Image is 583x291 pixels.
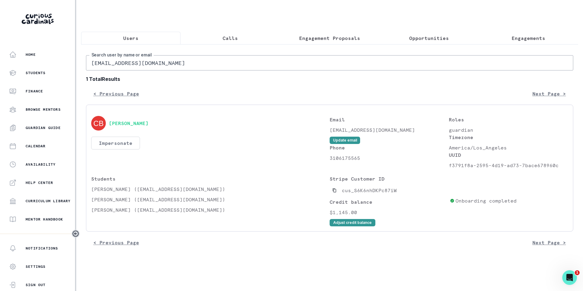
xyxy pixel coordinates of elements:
p: Email [330,116,449,123]
p: Credit balance [330,198,447,206]
p: Notifications [26,246,58,251]
p: Opportunities [409,34,449,42]
p: Engagements [512,34,545,42]
button: [PERSON_NAME] [109,120,148,126]
b: 1 Total Results [86,75,573,83]
p: cus_S6K6nhDKPc87iW [342,187,397,194]
p: Timezone [449,134,568,141]
button: Adjust credit balance [330,219,375,226]
p: Users [123,34,138,42]
p: Curriculum Library [26,199,71,203]
button: Update email [330,137,360,144]
span: 1 [575,270,580,275]
p: Settings [26,264,46,269]
p: Home [26,52,36,57]
p: Calls [223,34,238,42]
p: Mentor Handbook [26,217,63,222]
p: $1,145.00 [330,209,447,216]
p: guardian [449,126,568,134]
p: Guardian Guide [26,125,61,130]
p: Engagement Proposals [299,34,360,42]
button: Next Page > [525,236,573,249]
button: Next Page > [525,88,573,100]
button: < Previous Page [86,88,146,100]
p: f3791f8a-2595-4d19-ad73-7bace678960c [449,162,568,169]
p: Onboarding completed [456,197,517,204]
iframe: Intercom live chat [562,270,577,285]
p: [PERSON_NAME] ([EMAIL_ADDRESS][DOMAIN_NAME]) [91,185,330,193]
p: [PERSON_NAME] ([EMAIL_ADDRESS][DOMAIN_NAME]) [91,206,330,214]
p: 3106175565 [330,154,449,162]
p: Roles [449,116,568,123]
p: Students [26,70,46,75]
p: Availability [26,162,55,167]
button: Toggle sidebar [72,230,80,238]
p: Calendar [26,144,46,149]
p: Browse Mentors [26,107,61,112]
button: Copied to clipboard [330,185,339,195]
p: Stripe Customer ID [330,175,447,182]
button: < Previous Page [86,236,146,249]
button: Impersonate [91,137,140,149]
p: UUID [449,151,568,159]
img: svg [91,116,106,131]
p: Finance [26,89,43,94]
p: America/Los_Angeles [449,144,568,151]
p: [EMAIL_ADDRESS][DOMAIN_NAME] [330,126,449,134]
img: Curious Cardinals Logo [22,14,54,24]
p: Sign Out [26,282,46,287]
p: [PERSON_NAME] ([EMAIL_ADDRESS][DOMAIN_NAME]) [91,196,330,203]
p: Phone [330,144,449,151]
p: Students [91,175,330,182]
p: Help Center [26,180,53,185]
